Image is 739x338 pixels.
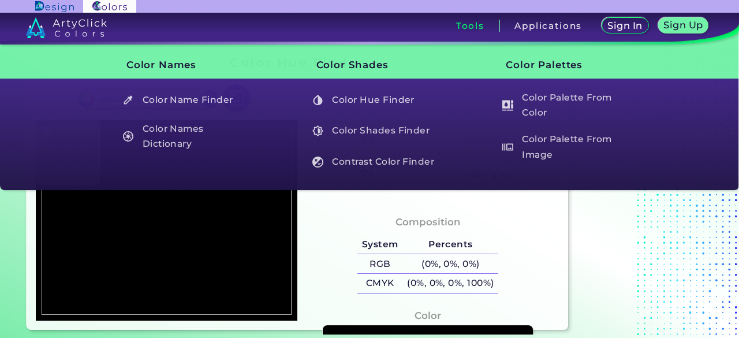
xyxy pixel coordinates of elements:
[306,151,442,173] a: Contrast Color Finder
[26,17,107,38] img: logo_artyclick_colors_white.svg
[117,120,252,153] h5: Color Names Dictionary
[496,131,632,164] a: Color Palette From Image
[497,89,631,122] h5: Color Palette From Color
[487,51,632,80] h3: Color Palettes
[415,307,441,324] h4: Color
[312,95,323,106] img: icon_color_hue_white.svg
[357,274,402,293] h5: CMYK
[307,89,442,111] h5: Color Hue Finder
[357,235,402,254] h5: System
[307,151,442,173] h5: Contrast Color Finder
[35,1,74,12] img: ArtyClick Design logo
[123,131,134,142] img: icon_color_names_dictionary_white.svg
[502,100,513,111] img: icon_col_pal_col_white.svg
[402,274,498,293] h5: (0%, 0%, 0%, 100%)
[395,214,461,231] h4: Composition
[497,131,631,164] h5: Color Palette From Image
[42,126,292,315] img: 03d4579b-9c75-44a0-8fe4-204dc7272d83
[402,235,498,254] h5: Percents
[306,120,442,142] a: Color Shades Finder
[502,142,513,153] img: icon_palette_from_image_white.svg
[456,21,484,30] h3: Tools
[116,120,252,153] a: Color Names Dictionary
[306,89,442,111] a: Color Hue Finder
[496,89,632,122] a: Color Palette From Color
[297,51,442,80] h3: Color Shades
[357,254,402,273] h5: RGB
[116,89,252,111] a: Color Name Finder
[312,125,323,136] img: icon_color_shades_white.svg
[117,89,252,111] h5: Color Name Finder
[307,120,442,142] h5: Color Shades Finder
[573,51,717,334] iframe: Advertisement
[107,51,252,80] h3: Color Names
[660,18,706,33] a: Sign Up
[312,157,323,168] img: icon_color_contrast_white.svg
[604,18,647,33] a: Sign In
[514,21,582,30] h3: Applications
[666,21,701,29] h5: Sign Up
[609,21,640,30] h5: Sign In
[123,95,134,106] img: icon_color_name_finder_white.svg
[402,254,498,273] h5: (0%, 0%, 0%)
